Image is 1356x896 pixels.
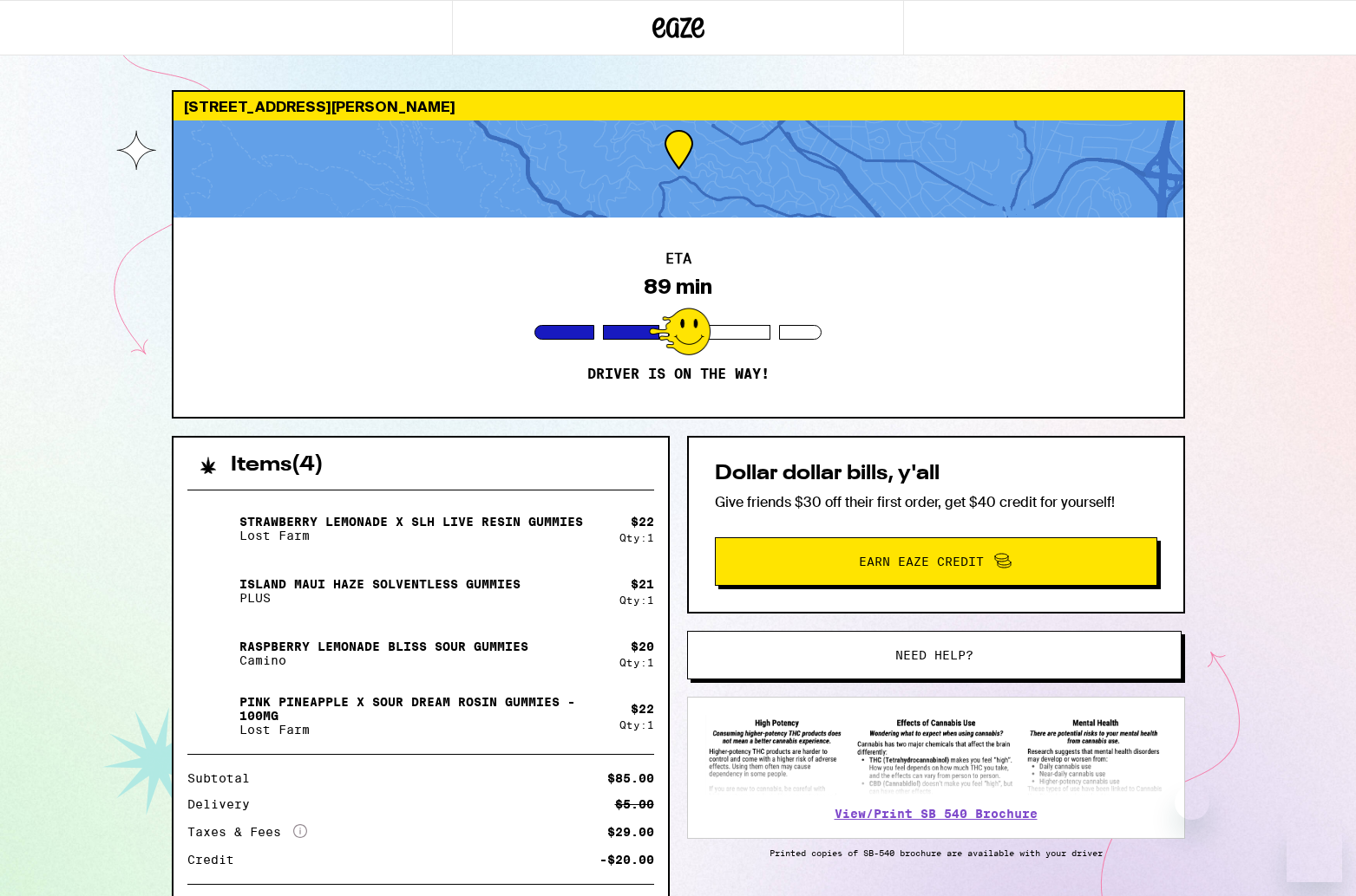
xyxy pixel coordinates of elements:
div: $5.00 [615,798,654,810]
span: Need help? [895,649,973,661]
p: Raspberry Lemonade Bliss Sour Gummies [239,640,528,653]
p: Driver is on the way! [587,366,770,383]
p: Pink Pineapple x Sour Dream Rosin Gummies - 100mg [239,695,606,723]
div: $85.00 [607,772,654,784]
div: -$20.00 [599,854,654,866]
p: Camino [239,653,528,667]
iframe: Button to launch messaging window [1287,827,1342,882]
div: $ 22 [631,515,654,529]
div: Subtotal [187,772,262,784]
h2: ETA [665,252,691,266]
div: Qty: 1 [619,657,654,668]
p: Printed copies of SB-540 brochure are available with your driver [687,847,1185,858]
h2: Dollar dollar bills, y'all [715,464,1157,484]
div: 89 min [644,275,712,299]
button: Earn Eaze Credit [715,537,1157,586]
div: Qty: 1 [619,719,654,730]
div: $ 21 [631,577,654,591]
img: Strawberry Lemonade x SLH Live Resin Gummies [187,504,236,553]
button: Need help? [687,631,1182,679]
p: Island Maui Haze Solventless Gummies [239,577,521,591]
p: Strawberry Lemonade x SLH Live Resin Gummies [239,515,583,529]
div: Taxes & Fees [187,824,307,840]
span: Earn Eaze Credit [859,555,984,568]
p: PLUS [239,591,521,605]
a: View/Print SB 540 Brochure [835,807,1038,821]
div: [STREET_ADDRESS][PERSON_NAME] [174,92,1183,120]
img: Island Maui Haze Solventless Gummies [187,567,236,615]
p: Lost Farm [239,723,606,737]
div: $ 22 [631,702,654,716]
div: $29.00 [607,826,654,838]
iframe: Close message [1175,785,1209,820]
p: Lost Farm [239,529,583,542]
h2: Items ( 4 ) [231,455,324,476]
div: Qty: 1 [619,594,654,606]
div: Qty: 1 [619,532,654,543]
div: Credit [187,854,246,866]
img: SB 540 Brochure preview [705,715,1167,795]
div: Delivery [187,798,262,810]
p: Give friends $30 off their first order, get $40 credit for yourself! [715,493,1157,511]
img: Pink Pineapple x Sour Dream Rosin Gummies - 100mg [187,691,236,740]
img: Raspberry Lemonade Bliss Sour Gummies [187,629,236,678]
div: $ 20 [631,640,654,653]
